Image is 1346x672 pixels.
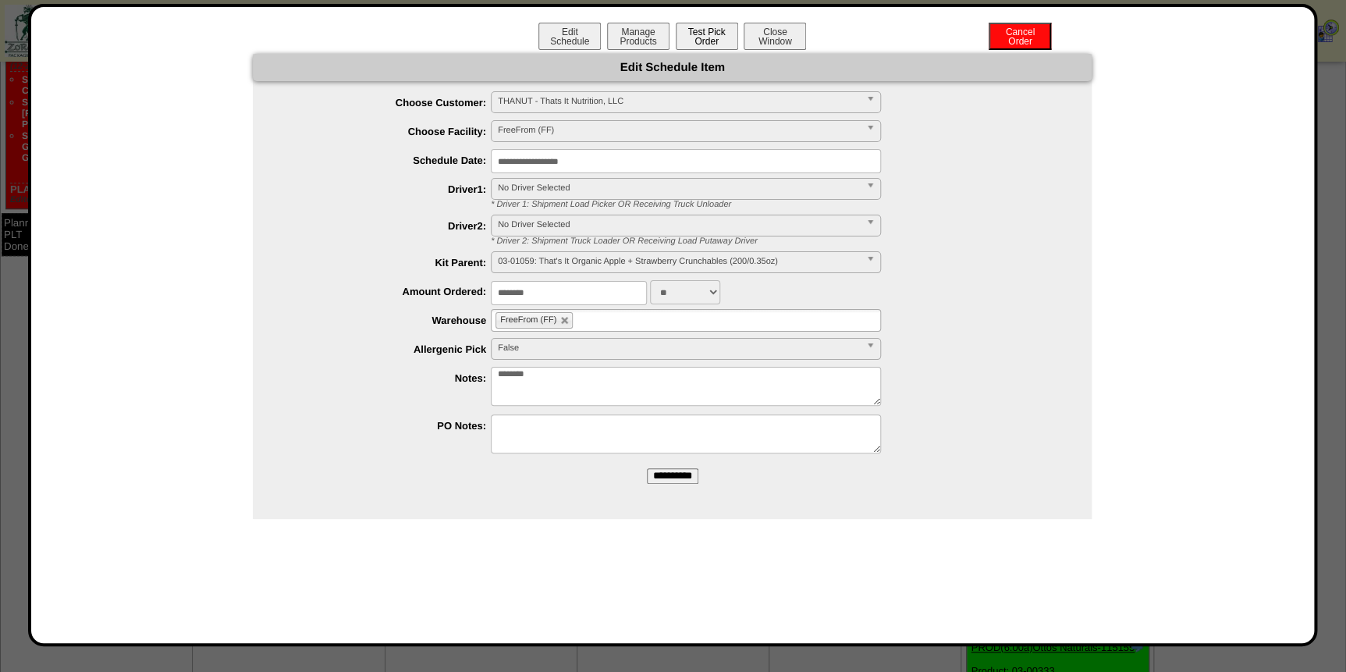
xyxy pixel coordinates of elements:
a: CloseWindow [742,35,808,47]
label: Allergenic Pick [284,343,491,355]
div: * Driver 1: Shipment Load Picker OR Receiving Truck Unloader [479,200,1092,209]
span: FreeFrom (FF) [498,121,860,140]
div: Edit Schedule Item [253,54,1092,81]
span: 03-01059: That's It Organic Apple + Strawberry Crunchables (200/0.35oz) [498,252,860,271]
label: Notes: [284,372,491,384]
span: FreeFrom (FF) [500,315,556,325]
label: Driver1: [284,183,491,195]
label: Schedule Date: [284,155,491,166]
label: Choose Customer: [284,97,491,108]
label: Amount Ordered: [284,286,491,297]
label: PO Notes: [284,420,491,432]
button: Test PickOrder [676,23,738,50]
span: No Driver Selected [498,215,860,234]
label: Driver2: [284,220,491,232]
div: * Driver 2: Shipment Truck Loader OR Receiving Load Putaway Driver [479,236,1092,246]
label: Choose Facility: [284,126,491,137]
span: No Driver Selected [498,179,860,197]
span: THANUT - Thats It Nutrition, LLC [498,92,860,111]
button: CloseWindow [744,23,806,50]
label: Warehouse [284,315,491,326]
label: Kit Parent: [284,257,491,268]
button: ManageProducts [607,23,669,50]
span: False [498,339,860,357]
button: CancelOrder [989,23,1051,50]
button: EditSchedule [538,23,601,50]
